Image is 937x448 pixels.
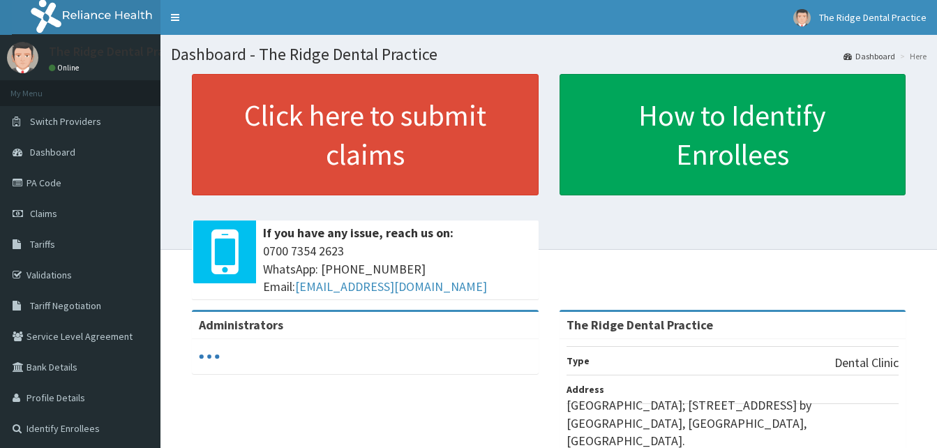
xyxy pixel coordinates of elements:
[567,354,590,367] b: Type
[567,317,713,333] strong: The Ridge Dental Practice
[30,115,101,128] span: Switch Providers
[199,317,283,333] b: Administrators
[819,11,927,24] span: The Ridge Dental Practice
[49,45,192,58] p: The Ridge Dental Practice
[567,383,604,396] b: Address
[30,207,57,220] span: Claims
[295,278,487,294] a: [EMAIL_ADDRESS][DOMAIN_NAME]
[897,50,927,62] li: Here
[30,299,101,312] span: Tariff Negotiation
[263,242,532,296] span: 0700 7354 2623 WhatsApp: [PHONE_NUMBER] Email:
[7,42,38,73] img: User Image
[844,50,895,62] a: Dashboard
[30,238,55,251] span: Tariffs
[199,346,220,367] svg: audio-loading
[560,74,906,195] a: How to Identify Enrollees
[171,45,927,64] h1: Dashboard - The Ridge Dental Practice
[793,9,811,27] img: User Image
[263,225,453,241] b: If you have any issue, reach us on:
[30,146,75,158] span: Dashboard
[192,74,539,195] a: Click here to submit claims
[49,63,82,73] a: Online
[834,354,899,372] p: Dental Clinic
